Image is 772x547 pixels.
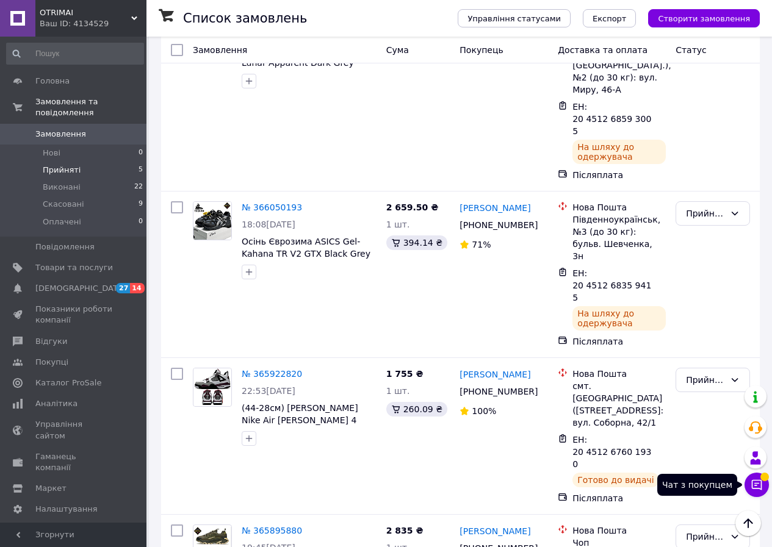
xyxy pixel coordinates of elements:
[35,336,67,347] span: Відгуки
[193,45,247,55] span: Замовлення
[183,11,307,26] h1: Список замовлень
[572,492,666,504] div: Післяплата
[6,43,144,65] input: Пошук
[386,45,409,55] span: Cума
[572,213,666,262] div: Південноукраїнськ, №3 (до 30 кг): бульв. Шевченка, 3н
[460,220,538,230] span: [PHONE_NUMBER]
[572,169,666,181] div: Післяплата
[472,406,496,416] span: 100%
[386,526,424,535] span: 2 835 ₴
[572,102,651,136] span: ЕН: 20 4512 6859 3005
[193,202,231,240] img: Фото товару
[35,483,67,494] span: Маркет
[386,235,447,250] div: 394.14 ₴
[472,240,491,249] span: 71%
[40,7,131,18] span: OTRIMAI
[386,202,439,212] span: 2 659.50 ₴
[676,45,707,55] span: Статус
[658,14,750,23] span: Створити замовлення
[35,419,113,441] span: Управління сайтом
[572,368,666,380] div: Нова Пошта
[35,451,113,473] span: Гаманець компанії
[648,9,760,27] button: Створити замовлення
[139,216,143,227] span: 0
[572,524,666,537] div: Нова Пошта
[40,18,146,29] div: Ваш ID: 4134529
[386,369,424,379] span: 1 755 ₴
[467,14,561,23] span: Управління статусами
[194,368,231,406] img: Фото товару
[460,202,530,214] a: [PERSON_NAME]
[35,262,113,273] span: Товари та послуги
[386,386,410,396] span: 1 шт.
[139,165,143,176] span: 5
[193,201,232,240] a: Фото товару
[657,474,737,496] div: Чат з покупцем
[386,402,447,417] div: 260.09 ₴
[35,304,113,326] span: Показники роботи компанії
[745,473,769,497] button: Чат з покупцем
[572,435,651,469] span: ЕН: 20 4512 6760 1930
[583,9,637,27] button: Експорт
[43,148,60,159] span: Нові
[636,13,760,23] a: Створити замовлення
[572,335,666,348] div: Післяплата
[686,530,725,543] div: Прийнято
[386,220,410,229] span: 1 шт.
[242,202,302,212] a: № 366050193
[43,165,81,176] span: Прийняті
[35,96,146,118] span: Замовлення та повідомлення
[35,76,70,87] span: Головна
[460,525,530,537] a: [PERSON_NAME]
[572,201,666,213] div: Нова Пошта
[686,207,725,220] div: Прийнято
[35,398,78,409] span: Аналітика
[43,216,81,227] span: Оплачені
[193,368,232,407] a: Фото товару
[242,369,302,379] a: № 365922820
[43,182,81,193] span: Виконані
[116,283,130,293] span: 27
[686,373,725,387] div: Прийнято
[139,199,143,210] span: 9
[458,9,571,27] button: Управління статусами
[139,148,143,159] span: 0
[35,377,101,388] span: Каталог ProSale
[572,140,666,164] div: На шляху до одержувача
[460,387,538,396] span: [PHONE_NUMBER]
[558,45,648,55] span: Доставка та оплата
[593,14,627,23] span: Експорт
[35,357,68,368] span: Покупці
[35,504,98,515] span: Налаштування
[130,283,144,293] span: 14
[572,268,651,302] span: ЕН: 20 4512 6835 9415
[572,473,659,487] div: Готово до видачі
[35,241,95,252] span: Повідомлення
[242,403,358,474] a: (44-28см) [PERSON_NAME] Nike Air [PERSON_NAME] 4 Retro PSG [PERSON_NAME] високі чоловічі кросівки...
[35,283,126,294] span: [DEMOGRAPHIC_DATA]
[134,182,143,193] span: 22
[43,199,84,210] span: Скасовані
[735,510,761,536] button: Наверх
[572,380,666,429] div: смт. [GEOGRAPHIC_DATA] ([STREET_ADDRESS]: вул. Соборна, 42/1
[242,220,295,229] span: 18:08[DATE]
[460,45,503,55] span: Покупець
[242,386,295,396] span: 22:53[DATE]
[572,306,666,331] div: На шляху до одержувача
[242,237,374,283] a: Осінь Єврозима ASICS Gel-Kahana TR V2 GTX Black Grey термо чоловічі кросівки Асікс гортекс В'єтнам
[460,368,530,381] a: [PERSON_NAME]
[35,129,86,140] span: Замовлення
[242,526,302,535] a: № 365895880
